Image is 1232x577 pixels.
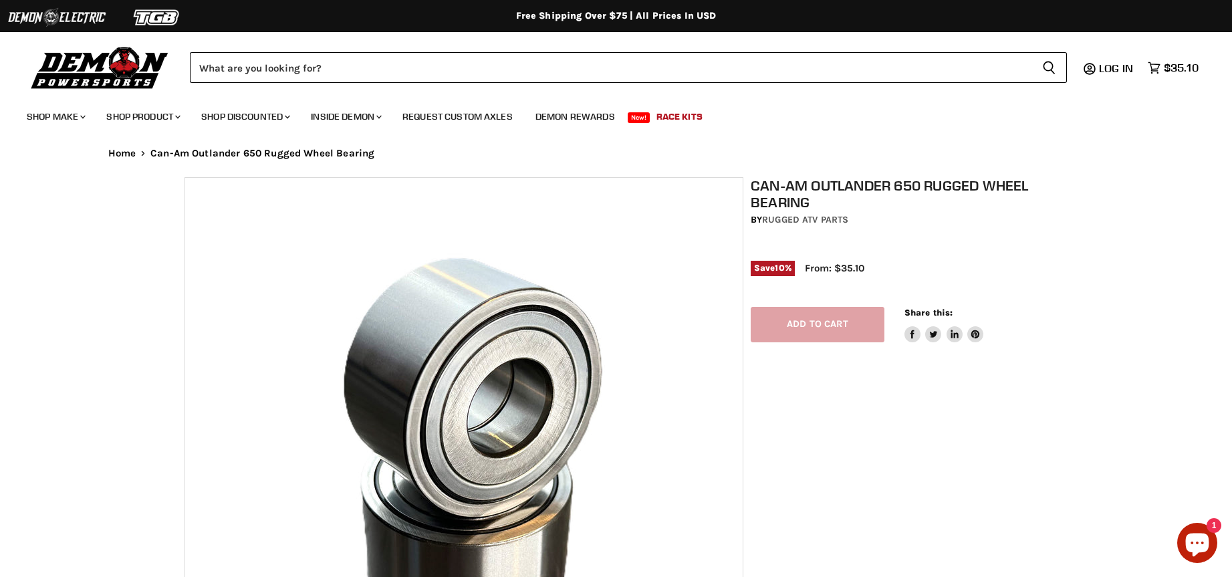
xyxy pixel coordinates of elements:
[82,10,1151,22] div: Free Shipping Over $75 | All Prices In USD
[190,52,1067,83] form: Product
[751,261,795,275] span: Save %
[27,43,173,91] img: Demon Powersports
[1141,58,1205,78] a: $35.10
[82,148,1151,159] nav: Breadcrumbs
[392,103,523,130] a: Request Custom Axles
[108,148,136,159] a: Home
[904,308,953,318] span: Share this:
[751,177,1056,211] h1: Can-Am Outlander 650 Rugged Wheel Bearing
[751,213,1056,227] div: by
[1031,52,1067,83] button: Search
[904,307,984,342] aside: Share this:
[191,103,298,130] a: Shop Discounted
[775,263,784,273] span: 10
[17,98,1195,130] ul: Main menu
[1164,62,1199,74] span: $35.10
[107,5,207,30] img: TGB Logo 2
[150,148,374,159] span: Can-Am Outlander 650 Rugged Wheel Bearing
[17,103,94,130] a: Shop Make
[525,103,625,130] a: Demon Rewards
[96,103,189,130] a: Shop Product
[805,262,864,274] span: From: $35.10
[1173,523,1221,566] inbox-online-store-chat: Shopify online store chat
[628,112,650,123] span: New!
[1093,62,1141,74] a: Log in
[762,214,848,225] a: Rugged ATV Parts
[646,103,713,130] a: Race Kits
[301,103,390,130] a: Inside Demon
[7,5,107,30] img: Demon Electric Logo 2
[1099,62,1133,75] span: Log in
[190,52,1031,83] input: Search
